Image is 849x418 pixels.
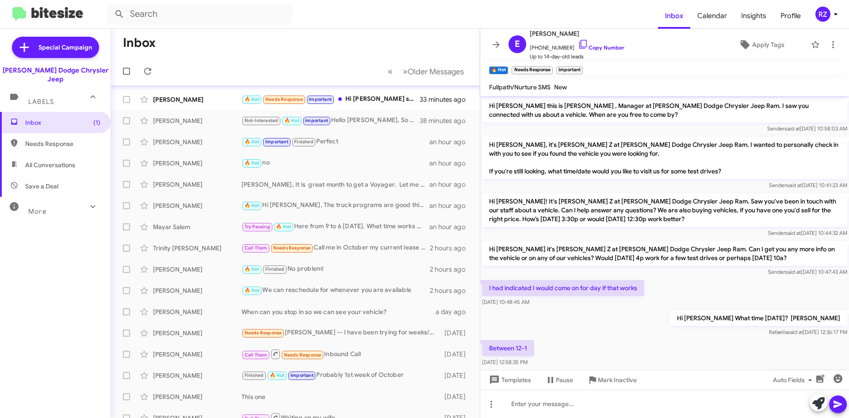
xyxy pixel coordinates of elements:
[305,118,328,123] span: Important
[25,118,100,127] span: Inbox
[245,203,260,208] span: 🔥 Hot
[245,224,270,230] span: Try Pausing
[482,299,529,305] span: [DATE] 10:48:45 AM
[482,98,847,123] p: Hi [PERSON_NAME] this is [PERSON_NAME] , Manager at [PERSON_NAME] Dodge Chrysler Jeep Ram. I saw ...
[489,66,508,74] small: 🔥 Hot
[12,37,99,58] a: Special Campaign
[284,352,321,358] span: Needs Response
[716,37,807,53] button: Apply Tags
[440,350,473,359] div: [DATE]
[241,115,420,126] div: Hello [PERSON_NAME], So your payoff is approximately $28000.00, your lease is not up until [DATE]...
[786,182,802,188] span: said at
[554,83,567,91] span: New
[578,44,624,51] a: Copy Number
[241,158,429,168] div: no
[153,307,241,316] div: [PERSON_NAME]
[580,372,644,388] button: Mark Inactive
[383,62,469,81] nav: Page navigation example
[241,94,420,104] div: Hi [PERSON_NAME] sorry I had a work priority come up. Can I come in [DATE] morning?
[245,139,260,145] span: 🔥 Hot
[38,43,92,52] span: Special Campaign
[658,3,690,29] a: Inbox
[769,329,847,335] span: Rafaella [DATE] 12:36:17 PM
[785,268,801,275] span: said at
[245,266,260,272] span: 🔥 Hot
[482,359,528,365] span: [DATE] 12:58:35 PM
[420,116,473,125] div: 38 minutes ago
[382,62,398,81] button: Previous
[398,62,469,81] button: Next
[530,28,624,39] span: [PERSON_NAME]
[430,265,473,274] div: 2 hours ago
[241,307,436,316] div: When can you stop in so we can see your vehicle?
[245,352,268,358] span: Call Them
[487,372,531,388] span: Templates
[241,285,430,295] div: We can reschedule for whenever you are available
[28,98,54,106] span: Labels
[25,182,58,191] span: Save a Deal
[515,37,520,51] span: E
[153,116,241,125] div: [PERSON_NAME]
[767,125,847,132] span: Sender [DATE] 10:58:03 AM
[768,268,847,275] span: Sender [DATE] 10:47:43 AM
[768,230,847,236] span: Sender [DATE] 10:44:32 AM
[270,372,285,378] span: 🔥 Hot
[480,372,538,388] button: Templates
[430,244,473,253] div: 2 hours ago
[241,264,430,274] div: No problem!
[241,349,440,360] div: Inbound Call
[265,139,288,145] span: Important
[690,3,734,29] a: Calendar
[773,372,815,388] span: Auto Fields
[430,286,473,295] div: 2 hours ago
[245,288,260,293] span: 🔥 Hot
[123,36,156,50] h1: Inbox
[440,329,473,337] div: [DATE]
[429,201,473,210] div: an hour ago
[784,125,800,132] span: said at
[276,224,291,230] span: 🔥 Hot
[769,182,847,188] span: Sender [DATE] 10:41:23 AM
[291,372,314,378] span: Important
[153,265,241,274] div: [PERSON_NAME]
[788,329,803,335] span: said at
[153,371,241,380] div: [PERSON_NAME]
[556,66,583,74] small: Important
[440,371,473,380] div: [DATE]
[482,193,847,227] p: Hi [PERSON_NAME]! It's [PERSON_NAME] Z at [PERSON_NAME] Dodge Chrysler Jeep Ram. Saw you've been ...
[388,66,393,77] span: «
[420,95,473,104] div: 33 minutes ago
[153,286,241,295] div: [PERSON_NAME]
[408,67,464,77] span: Older Messages
[403,66,408,77] span: »
[785,230,801,236] span: said at
[153,95,241,104] div: [PERSON_NAME]
[153,244,241,253] div: Trinity [PERSON_NAME]
[25,161,75,169] span: All Conversations
[107,4,293,25] input: Search
[556,372,573,388] span: Pause
[294,139,314,145] span: Finished
[153,329,241,337] div: [PERSON_NAME]
[309,96,332,102] span: Important
[28,207,46,215] span: More
[815,7,830,22] div: RZ
[265,96,303,102] span: Needs Response
[482,340,534,356] p: Between 12-1
[530,39,624,52] span: [PHONE_NUMBER]
[153,350,241,359] div: [PERSON_NAME]
[436,307,473,316] div: a day ago
[273,245,311,251] span: Needs Response
[482,137,847,179] p: Hi [PERSON_NAME], it's [PERSON_NAME] Z at [PERSON_NAME] Dodge Chrysler Jeep Ram. I wanted to pers...
[245,160,260,166] span: 🔥 Hot
[670,310,847,326] p: Hi [PERSON_NAME] What time [DATE]? [PERSON_NAME]
[538,372,580,388] button: Pause
[153,180,241,189] div: [PERSON_NAME]
[153,392,241,401] div: [PERSON_NAME]
[766,372,822,388] button: Auto Fields
[245,118,279,123] span: Not-Interested
[245,96,260,102] span: 🔥 Hot
[241,243,430,253] div: Call me in October my current lease it done then I can come for a appointment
